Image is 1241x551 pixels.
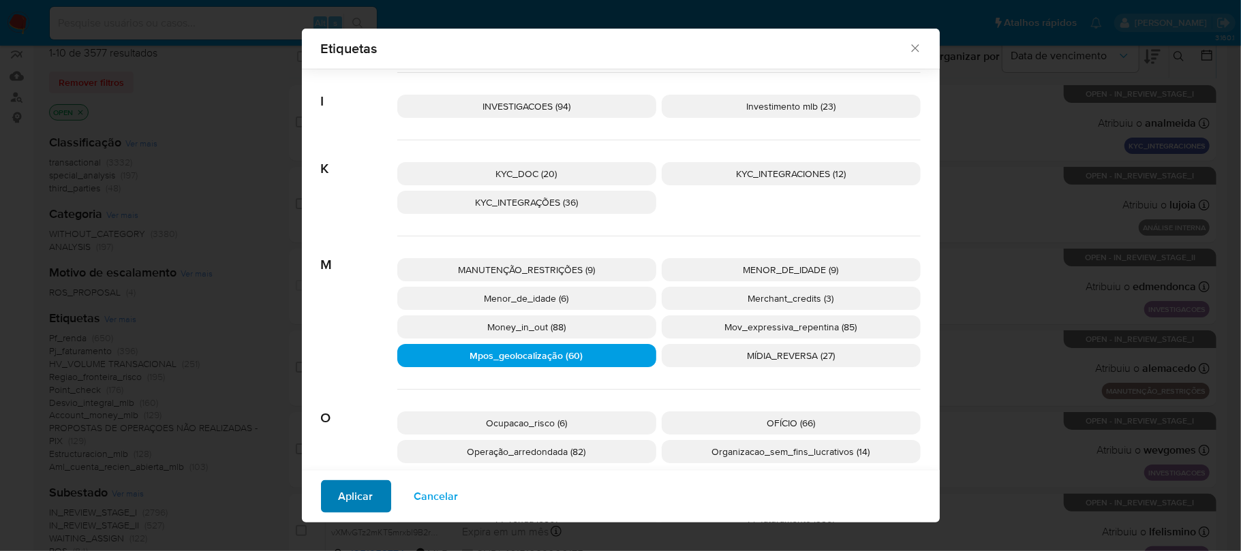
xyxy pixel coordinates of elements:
span: Organizacao_sem_fins_lucrativos (14) [712,445,870,458]
div: KYC_DOC (20) [397,162,656,185]
div: KYC_INTEGRACIONES (12) [662,162,921,185]
span: OFÍCIO (66) [767,416,815,430]
span: I [321,73,397,110]
span: MENOR_DE_IDADE (9) [744,263,839,277]
div: Ocupacao_risco (6) [397,411,656,435]
span: Mov_expressiva_repentina (85) [725,320,857,334]
span: O [321,390,397,426]
span: KYC_INTEGRACIONES (12) [736,167,846,180]
div: Mov_expressiva_repentina (85) [662,315,921,339]
button: Aplicar [321,480,391,513]
button: Fechar [908,42,921,54]
span: Aplicar [339,482,373,511]
span: Investimento mlb (23) [746,99,836,113]
div: Organizacao_sem_fins_lucrativos (14) [662,440,921,463]
span: Menor_de_idade (6) [485,292,569,305]
div: Investimento mlb (23) [662,95,921,118]
span: INVESTIGACOES (94) [482,99,570,113]
span: Etiquetas [321,42,909,55]
div: KYC_INTEGRAÇÕES (36) [397,191,656,214]
span: Mpos_geolocalização (60) [470,349,583,362]
span: K [321,140,397,177]
div: MANUTENÇÃO_RESTRIÇÕES (9) [397,258,656,281]
span: Cancelar [414,482,459,511]
div: OFÍCIO (66) [662,411,921,435]
div: Money_in_out (88) [397,315,656,339]
span: KYC_DOC (20) [496,167,557,180]
div: Operação_arredondada (82) [397,440,656,463]
span: Ocupacao_risco (6) [486,416,567,430]
span: M [321,236,397,273]
div: Menor_de_idade (6) [397,287,656,310]
span: Money_in_out (88) [487,320,566,334]
span: MANUTENÇÃO_RESTRIÇÕES (9) [458,263,595,277]
div: INVESTIGACOES (94) [397,95,656,118]
div: MÍDIA_REVERSA (27) [662,344,921,367]
span: MÍDIA_REVERSA (27) [747,349,835,362]
div: MENOR_DE_IDADE (9) [662,258,921,281]
div: Merchant_credits (3) [662,287,921,310]
span: Merchant_credits (3) [748,292,834,305]
span: Operação_arredondada (82) [468,445,586,458]
span: KYC_INTEGRAÇÕES (36) [475,195,578,209]
button: Cancelar [397,480,476,513]
div: Mpos_geolocalização (60) [397,344,656,367]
